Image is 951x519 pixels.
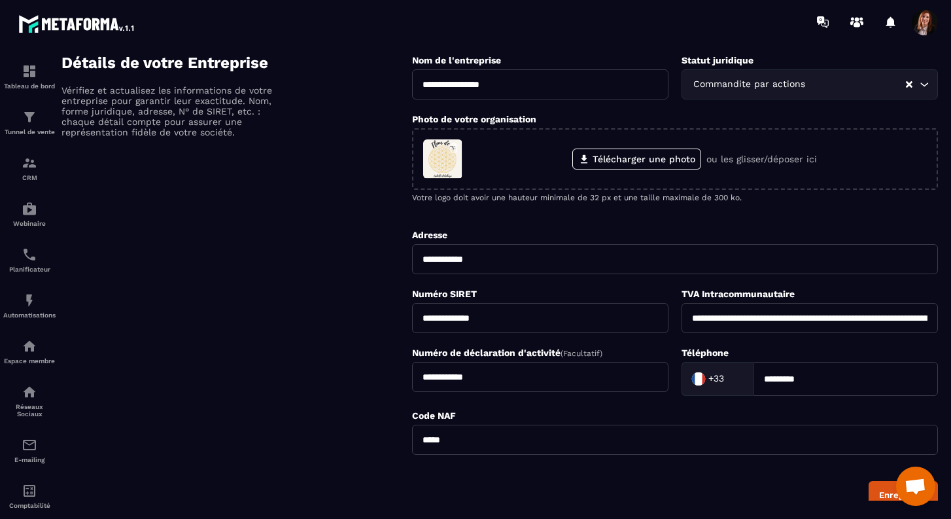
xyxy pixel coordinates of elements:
[3,99,56,145] a: formationformationTunnel de vente
[22,155,37,171] img: formation
[22,247,37,262] img: scheduler
[61,85,290,137] p: Vérifiez et actualisez les informations de votre entreprise pour garantir leur exactitude. Nom, f...
[682,348,729,358] label: Téléphone
[18,12,136,35] img: logo
[412,55,501,65] label: Nom de l'entreprise
[22,437,37,453] img: email
[3,237,56,283] a: schedulerschedulerPlanificateur
[3,128,56,135] p: Tunnel de vente
[3,329,56,374] a: automationsautomationsEspace membre
[412,230,447,240] label: Adresse
[3,312,56,319] p: Automatisations
[412,289,477,299] label: Numéro SIRET
[3,502,56,509] p: Comptabilité
[3,473,56,519] a: accountantaccountantComptabilité
[706,154,817,164] p: ou les glisser/déposer ici
[682,69,938,99] div: Search for option
[906,80,912,90] button: Clear Selected
[3,456,56,463] p: E-mailing
[3,220,56,227] p: Webinaire
[412,410,456,421] label: Code NAF
[690,77,808,92] span: Commandite par actions
[727,369,740,389] input: Search for option
[3,357,56,365] p: Espace membre
[412,348,602,358] label: Numéro de déclaration d'activité
[22,201,37,217] img: automations
[22,384,37,400] img: social-network
[561,349,602,358] span: (Facultatif)
[3,145,56,191] a: formationformationCRM
[572,149,701,170] label: Télécharger une photo
[22,293,37,308] img: automations
[22,109,37,125] img: formation
[3,403,56,418] p: Réseaux Sociaux
[3,266,56,273] p: Planificateur
[682,289,795,299] label: TVA Intracommunautaire
[3,82,56,90] p: Tableau de bord
[61,54,412,72] h4: Détails de votre Entreprise
[412,114,536,124] label: Photo de votre organisation
[3,191,56,237] a: automationsautomationsWebinaire
[3,283,56,329] a: automationsautomationsAutomatisations
[3,54,56,99] a: formationformationTableau de bord
[682,362,753,396] div: Search for option
[412,193,938,202] p: Votre logo doit avoir une hauteur minimale de 32 px et une taille maximale de 300 ko.
[879,490,927,500] div: Enregistrer
[685,366,712,392] img: Country Flag
[3,174,56,181] p: CRM
[22,483,37,499] img: accountant
[3,427,56,473] a: emailemailE-mailing
[708,372,724,385] span: +33
[896,467,935,506] a: Ouvrir le chat
[3,374,56,427] a: social-networksocial-networkRéseaux Sociaux
[808,77,905,92] input: Search for option
[682,55,753,65] label: Statut juridique
[869,481,938,509] button: Enregistrer
[22,63,37,79] img: formation
[22,338,37,354] img: automations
